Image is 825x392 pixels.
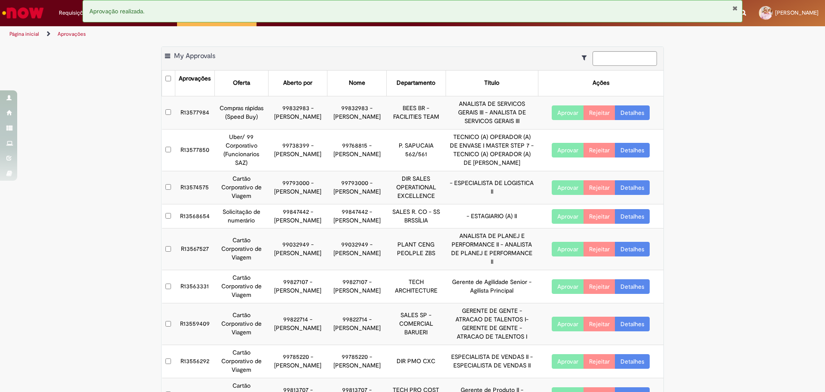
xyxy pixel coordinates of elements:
div: Ações [593,79,609,87]
td: R13577984 [175,96,214,129]
td: GERENTE DE GENTE - ATRACAO DE TALENTOS I-GERENTE DE GENTE - ATRACAO DE TALENTOS I [446,303,538,345]
a: Detalhes [615,279,650,294]
div: Nome [349,79,365,87]
td: TECH ARCHITECTURE [386,270,446,303]
td: 99832983 - [PERSON_NAME] [268,96,327,129]
button: Aprovar [552,209,584,224]
ul: Trilhas de página [6,26,544,42]
td: TECNICO (A) OPERADOR (A) DE ENVASE I MASTER STEP 7 - TECNICO (A) OPERADOR (A) DE [PERSON_NAME] [446,129,538,171]
button: Aprovar [552,279,584,294]
td: Cartão Corporativo de Viagem [214,270,268,303]
td: SALES SP - COMERCIAL BARUERI [386,303,446,345]
div: Aprovações [179,74,211,83]
button: Rejeitar [584,354,615,369]
td: 99768815 - [PERSON_NAME] [327,129,387,171]
td: SALES R. CO - SS BRSSÍLIA [386,204,446,228]
td: 99785220 - [PERSON_NAME] [268,345,327,378]
td: DIR SALES OPERATIONAL EXCELLENCE [386,171,446,204]
td: R13567527 [175,228,214,270]
td: Cartão Corporativo de Viagem [214,303,268,345]
div: Departamento [397,79,435,87]
span: [PERSON_NAME] [775,9,819,16]
td: 99032949 - [PERSON_NAME] [327,228,387,270]
i: Mostrar filtros para: Suas Solicitações [582,55,591,61]
td: R13556292 [175,345,214,378]
td: Cartão Corporativo de Viagem [214,228,268,270]
td: 99793000 - [PERSON_NAME] [327,171,387,204]
td: 99832983 - [PERSON_NAME] [327,96,387,129]
td: ANALISTA DE PLANEJ E PERFORMANCE II - ANALISTA DE PLANEJ E PERFORMANCE II [446,228,538,270]
img: ServiceNow [1,4,45,22]
td: ANALISTA DE SERVICOS GERAIS III - ANALISTA DE SERVICOS GERAIS III [446,96,538,129]
a: Detalhes [615,354,650,369]
td: 99847442 - [PERSON_NAME] [268,204,327,228]
a: Detalhes [615,143,650,157]
td: - ESTAGIARIO (A) II [446,204,538,228]
td: BEES BR - FACILITIES TEAM [386,96,446,129]
td: R13559409 [175,303,214,345]
div: Título [484,79,499,87]
div: Oferta [233,79,250,87]
a: Aprovações [58,31,86,37]
td: 99827107 - [PERSON_NAME] [327,270,387,303]
button: Rejeitar [584,317,615,331]
td: 99827107 - [PERSON_NAME] [268,270,327,303]
td: Solicitação de numerário [214,204,268,228]
button: Aprovar [552,242,584,256]
td: R13563331 [175,270,214,303]
td: 99738399 - [PERSON_NAME] [268,129,327,171]
td: DIR PMO CXC [386,345,446,378]
td: 99032949 - [PERSON_NAME] [268,228,327,270]
button: Rejeitar [584,209,615,224]
td: PLANT CENG PEOLPLE ZBS [386,228,446,270]
td: Gerente de Agilidade Senior - Agilista Principal [446,270,538,303]
span: My Approvals [174,52,215,60]
td: Cartão Corporativo de Viagem [214,171,268,204]
button: Aprovar [552,354,584,369]
a: Detalhes [615,180,650,195]
td: Cartão Corporativo de Viagem [214,345,268,378]
td: P. SAPUCAIA 562/561 [386,129,446,171]
span: Requisições [59,9,89,17]
td: 99847442 - [PERSON_NAME] [327,204,387,228]
td: ESPECIALISTA DE VENDAS II - ESPECIALISTA DE VENDAS II [446,345,538,378]
button: Aprovar [552,143,584,157]
th: Aprovações [175,71,214,96]
a: Detalhes [615,317,650,331]
button: Rejeitar [584,242,615,256]
td: Uber/ 99 Corporativo (Funcionarios SAZ) [214,129,268,171]
td: Compras rápidas (Speed Buy) [214,96,268,129]
button: Aprovar [552,317,584,331]
td: 99822714 - [PERSON_NAME] [327,303,387,345]
a: Detalhes [615,242,650,256]
span: Aprovação realizada. [89,7,144,15]
td: 99822714 - [PERSON_NAME] [268,303,327,345]
td: - ESPECIALISTA DE LOGISTICA II [446,171,538,204]
button: Rejeitar [584,180,615,195]
button: Rejeitar [584,143,615,157]
button: Fechar Notificação [732,5,738,12]
button: Aprovar [552,105,584,120]
button: Aprovar [552,180,584,195]
a: Página inicial [9,31,39,37]
a: Detalhes [615,105,650,120]
td: R13577850 [175,129,214,171]
td: R13574575 [175,171,214,204]
td: R13568654 [175,204,214,228]
a: Detalhes [615,209,650,224]
button: Rejeitar [584,279,615,294]
div: Aberto por [283,79,312,87]
td: 99793000 - [PERSON_NAME] [268,171,327,204]
button: Rejeitar [584,105,615,120]
td: 99785220 - [PERSON_NAME] [327,345,387,378]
